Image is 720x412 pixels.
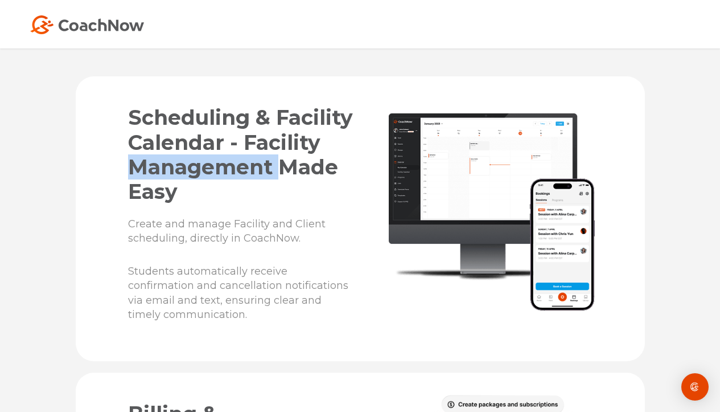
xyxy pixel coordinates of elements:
div: Open Intercom Messenger [681,373,709,401]
p: Students automatically receive confirmation and cancellation notifications via email and text, en... [128,264,355,322]
img: Coach Now [30,15,144,34]
span: Scheduling & Facility Calendar - Facility Management Made Easy [128,105,353,204]
span: Create and manage Facility and Client scheduling, directly in CoachNow. [128,218,326,244]
img: CoachNow Scheduling and Facility Calendar [389,113,616,316]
